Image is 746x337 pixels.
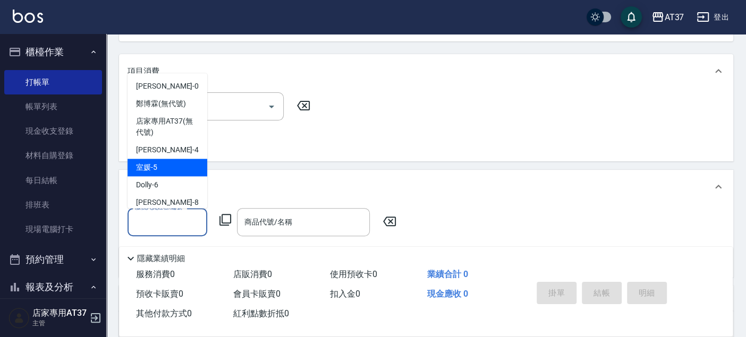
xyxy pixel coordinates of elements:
span: 會員卡販賣 0 [233,289,281,299]
a: 現金收支登錄 [4,119,102,143]
p: 主管 [32,318,87,328]
span: 使用預收卡 0 [330,269,377,279]
span: 業績合計 0 [427,269,468,279]
div: AT37 [664,11,684,24]
div: 項目消費 [119,54,733,88]
button: AT37 [647,6,688,28]
button: 櫃檯作業 [4,38,102,66]
button: 報表及分析 [4,273,102,301]
span: 紅利點數折抵 0 [233,308,289,318]
span: 室媛 -5 [136,162,157,173]
img: Logo [13,10,43,23]
span: [PERSON_NAME] -4 [136,144,199,155]
button: Open [263,98,280,115]
a: 每日結帳 [4,168,102,193]
span: 店販消費 0 [233,269,272,279]
span: 其他付款方式 0 [136,308,192,318]
button: 登出 [692,7,733,27]
a: 打帳單 [4,70,102,94]
a: 帳單列表 [4,94,102,119]
p: 項目消費 [128,66,159,77]
span: 店家專用AT37 (無代號) [136,116,199,138]
span: [PERSON_NAME] -8 [136,197,199,208]
h5: 店家專用AT37 [32,308,87,318]
a: 材料自購登錄 [4,143,102,168]
span: 鄭博霖 (無代號) [136,98,186,109]
span: [PERSON_NAME] -0 [136,81,199,92]
span: 現金應收 0 [427,289,468,299]
button: 預約管理 [4,246,102,273]
span: Dolly -6 [136,179,158,191]
button: save [621,6,642,28]
a: 現場電腦打卡 [4,217,102,241]
span: 服務消費 0 [136,269,175,279]
span: 扣入金 0 [330,289,360,299]
img: Person [9,307,30,329]
span: 預收卡販賣 0 [136,289,183,299]
p: 隱藏業績明細 [137,253,185,264]
a: 排班表 [4,193,102,217]
div: 店販銷售 [119,170,733,204]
